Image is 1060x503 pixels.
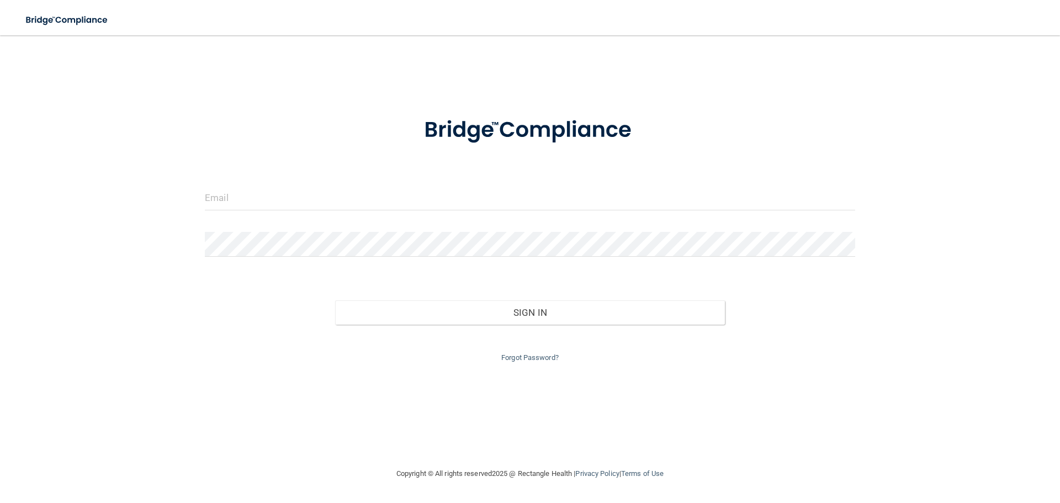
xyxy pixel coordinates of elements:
[401,102,659,159] img: bridge_compliance_login_screen.278c3ca4.svg
[869,425,1047,469] iframe: Drift Widget Chat Controller
[328,456,732,491] div: Copyright © All rights reserved 2025 @ Rectangle Health | |
[575,469,619,478] a: Privacy Policy
[335,300,725,325] button: Sign In
[621,469,664,478] a: Terms of Use
[205,186,855,210] input: Email
[501,353,559,362] a: Forgot Password?
[17,9,118,31] img: bridge_compliance_login_screen.278c3ca4.svg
